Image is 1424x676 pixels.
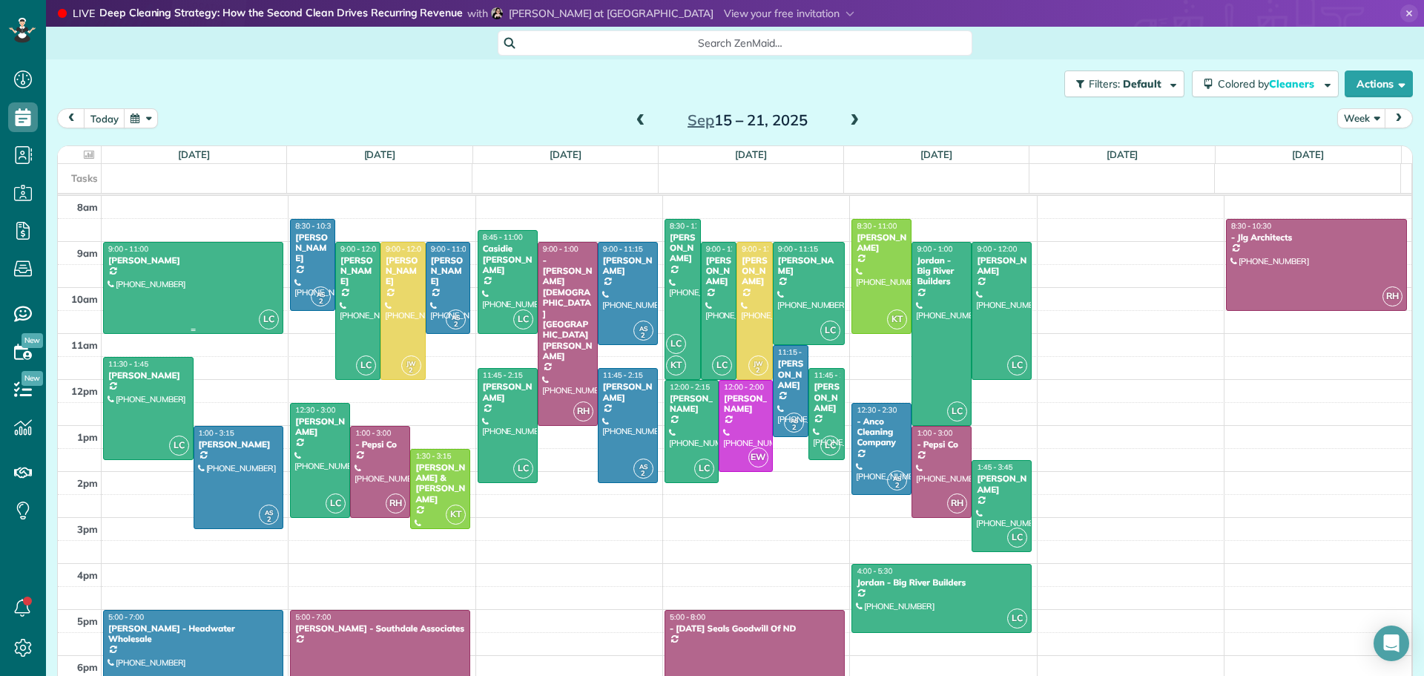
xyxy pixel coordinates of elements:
[178,148,210,160] a: [DATE]
[295,221,335,231] span: 8:30 - 10:30
[814,370,854,380] span: 11:45 - 1:45
[670,382,710,392] span: 12:00 - 2:15
[108,255,279,266] div: [PERSON_NAME]
[108,612,144,622] span: 5:00 - 7:00
[706,244,746,254] span: 9:00 - 12:00
[77,523,98,535] span: 3pm
[431,244,471,254] span: 9:00 - 11:00
[778,347,818,357] span: 11:15 - 1:15
[1107,148,1138,160] a: [DATE]
[1337,108,1386,128] button: Week
[888,479,906,493] small: 2
[669,232,696,264] div: [PERSON_NAME]
[857,405,897,415] span: 12:30 - 2:30
[482,381,533,403] div: [PERSON_NAME]
[22,371,43,386] span: New
[655,112,840,128] h2: 15 – 21, 2025
[108,359,148,369] span: 11:30 - 1:45
[1089,77,1120,91] span: Filters:
[634,467,653,481] small: 2
[748,447,768,467] span: EW
[777,255,840,277] div: [PERSON_NAME]
[77,201,98,213] span: 8am
[947,401,967,421] span: LC
[1385,108,1413,128] button: next
[77,615,98,627] span: 5pm
[265,508,273,516] span: AS
[666,334,686,354] span: LC
[1292,148,1324,160] a: [DATE]
[483,232,523,242] span: 8:45 - 11:00
[1382,286,1402,306] span: RH
[669,393,714,415] div: [PERSON_NAME]
[259,309,279,329] span: LC
[735,148,767,160] a: [DATE]
[482,243,533,275] div: Casidie [PERSON_NAME]
[977,462,1012,472] span: 1:45 - 3:45
[77,431,98,443] span: 1pm
[543,244,578,254] span: 9:00 - 1:00
[1007,355,1027,375] span: LC
[295,405,335,415] span: 12:30 - 3:00
[77,247,98,259] span: 9am
[976,473,1027,495] div: [PERSON_NAME]
[311,295,330,309] small: 2
[857,566,892,576] span: 4:00 - 5:30
[550,148,581,160] a: [DATE]
[856,577,1027,588] div: Jordan - Big River Builders
[917,244,952,254] span: 9:00 - 1:00
[386,244,426,254] span: 9:00 - 12:00
[99,6,463,22] strong: Deep Cleaning Strategy: How the Second Clean Drives Recurring Revenue
[705,255,733,287] div: [PERSON_NAME]
[355,439,406,450] div: - Pepsi Co
[670,221,710,231] span: 8:30 - 12:00
[976,255,1027,277] div: [PERSON_NAME]
[1007,608,1027,629] span: LC
[1231,221,1271,231] span: 8:30 - 10:30
[108,623,279,645] div: [PERSON_NAME] - Headwater Wholesale
[754,359,763,367] span: JW
[1192,70,1339,97] button: Colored byCleaners
[509,7,713,20] span: [PERSON_NAME] at [GEOGRAPHIC_DATA]
[340,255,376,287] div: [PERSON_NAME]
[108,244,148,254] span: 9:00 - 11:00
[856,416,907,448] div: - Anco Cleaning Company
[856,232,907,254] div: [PERSON_NAME]
[1374,626,1409,661] div: Open Intercom Messenger
[977,244,1017,254] span: 9:00 - 12:00
[430,255,467,287] div: [PERSON_NAME]
[712,355,732,375] span: LC
[483,370,523,380] span: 11:45 - 2:15
[199,428,234,438] span: 1:00 - 3:15
[920,148,952,160] a: [DATE]
[77,477,98,489] span: 2pm
[542,255,593,362] div: - [PERSON_NAME][DEMOGRAPHIC_DATA][GEOGRAPHIC_DATA][PERSON_NAME]
[364,148,396,160] a: [DATE]
[669,623,840,634] div: - [DATE] Seals Goodwill Of ND
[688,111,714,129] span: Sep
[326,493,346,513] span: LC
[356,355,376,375] span: LC
[386,493,406,513] span: RH
[573,401,593,421] span: RH
[602,381,653,403] div: [PERSON_NAME]
[813,381,840,413] div: [PERSON_NAME]
[639,324,647,332] span: AS
[603,244,643,254] span: 9:00 - 11:15
[84,108,125,128] button: today
[513,459,533,479] span: LC
[639,462,647,470] span: AS
[1007,528,1027,548] span: LC
[1064,70,1184,97] button: Filters: Default
[71,293,98,305] span: 10am
[1230,232,1402,243] div: - Jlg Architects
[77,569,98,581] span: 4pm
[77,661,98,673] span: 6pm
[917,428,952,438] span: 1:00 - 3:00
[294,416,346,438] div: [PERSON_NAME]
[198,439,280,450] div: [PERSON_NAME]
[1345,70,1413,97] button: Actions
[666,355,686,375] span: KT
[295,612,331,622] span: 5:00 - 7:00
[778,244,818,254] span: 9:00 - 11:15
